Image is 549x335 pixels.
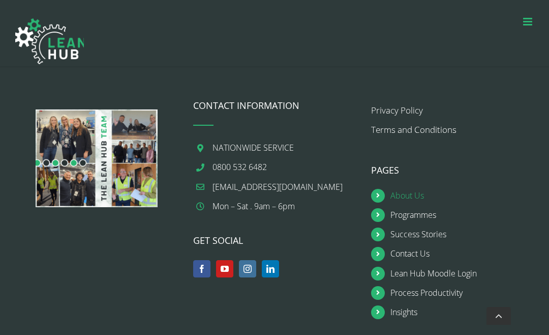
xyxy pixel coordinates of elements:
[371,165,534,175] h4: PAGES
[212,200,356,213] div: Mon – Sat . 9am – 6pm
[390,286,534,300] a: Process Productivity
[212,160,356,174] a: 0800 532 6482
[390,189,534,203] a: About Us
[262,260,279,277] a: LinkedIn
[390,228,534,241] a: Success Stories
[193,236,356,245] h4: GET SOCIAL
[212,180,356,194] a: [EMAIL_ADDRESS][DOMAIN_NAME]
[193,260,210,277] a: Facebook
[371,104,423,116] a: Privacy Policy
[390,208,534,222] a: Programmes
[15,9,84,74] img: The Lean Hub | Optimising productivity with Lean Logo
[523,16,534,27] a: Toggle mobile menu
[216,260,233,277] a: YouTube
[193,101,356,110] h4: CONTACT INFORMATION
[390,267,534,281] a: Lean Hub Moodle Login
[390,247,534,261] a: Contact Us
[212,142,294,153] span: NATIONWIDE SERVICE
[239,260,256,277] a: Instagram
[371,124,456,135] a: Terms and Conditions
[390,305,534,319] a: Insights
